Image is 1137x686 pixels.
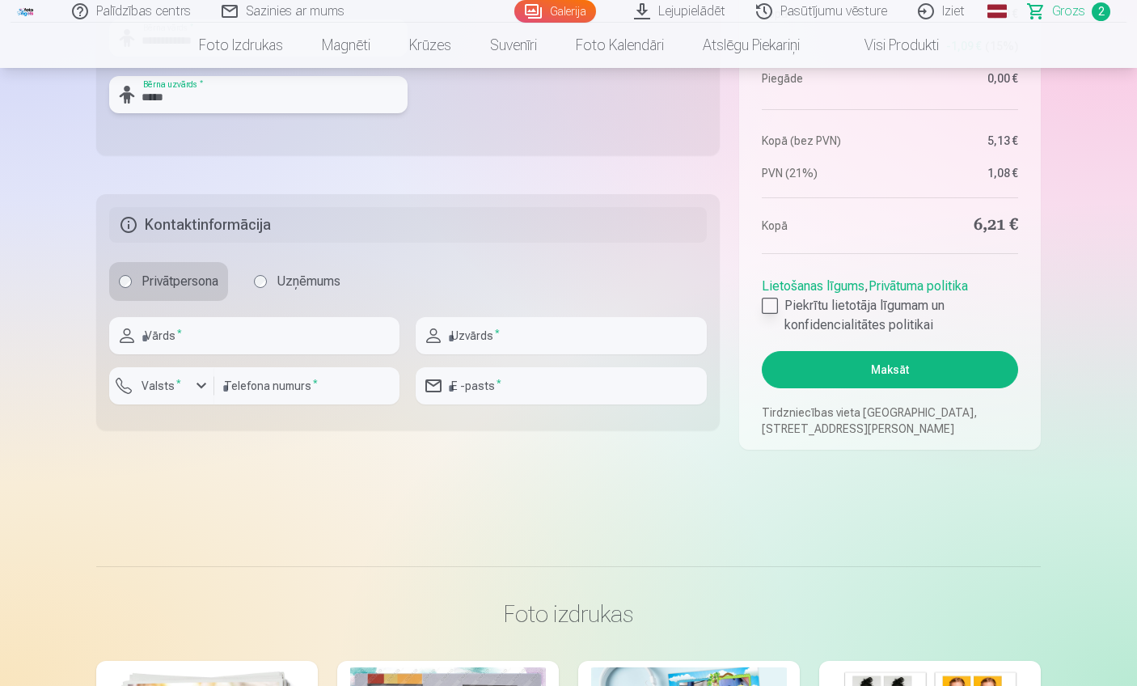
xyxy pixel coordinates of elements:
[244,262,350,301] label: Uzņēmums
[898,214,1018,237] dd: 6,21 €
[109,367,214,404] button: Valsts*
[254,275,267,288] input: Uzņēmums
[180,23,302,68] a: Foto izdrukas
[109,262,228,301] label: Privātpersona
[556,23,683,68] a: Foto kalendāri
[898,133,1018,149] dd: 5,13 €
[819,23,958,68] a: Visi produkti
[17,6,35,16] img: /fa3
[683,23,819,68] a: Atslēgu piekariņi
[302,23,390,68] a: Magnēti
[1092,2,1110,21] span: 2
[762,278,864,294] a: Lietošanas līgums
[390,23,471,68] a: Krūzes
[762,165,882,181] dt: PVN (21%)
[898,70,1018,87] dd: 0,00 €
[471,23,556,68] a: Suvenīri
[109,207,707,243] h5: Kontaktinformācija
[762,70,882,87] dt: Piegāde
[762,133,882,149] dt: Kopā (bez PVN)
[762,404,1018,437] p: Tirdzniecības vieta [GEOGRAPHIC_DATA], [STREET_ADDRESS][PERSON_NAME]
[762,214,882,237] dt: Kopā
[762,296,1018,335] label: Piekrītu lietotāja līgumam un konfidencialitātes politikai
[109,599,1028,629] h3: Foto izdrukas
[762,351,1018,388] button: Maksāt
[135,378,188,394] label: Valsts
[898,165,1018,181] dd: 1,08 €
[1052,2,1085,21] span: Grozs
[762,270,1018,335] div: ,
[869,278,968,294] a: Privātuma politika
[119,275,132,288] input: Privātpersona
